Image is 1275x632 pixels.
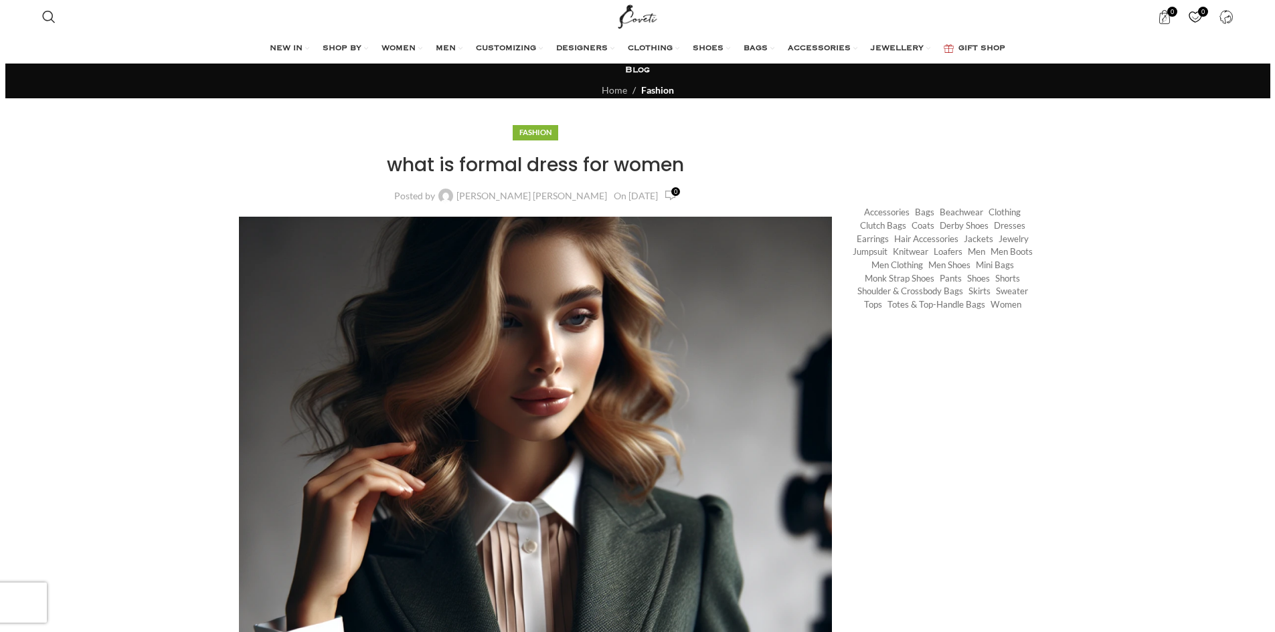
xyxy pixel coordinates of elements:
a: Men Shoes (1,372 items) [928,259,970,272]
a: NEW IN [270,35,309,62]
h3: Blog [625,64,650,76]
a: Sweater (220 items) [996,285,1028,298]
div: My Wishlist [1181,3,1209,30]
a: Coats (381 items) [912,219,934,232]
span: JEWELLERY [871,43,924,54]
a: Pants (1,296 items) [940,272,962,285]
a: Women (20,972 items) [991,298,1021,311]
a: Site logo [615,10,660,21]
a: Clothing (17,713 items) [989,206,1021,219]
img: GiftBag [944,44,954,53]
div: Main navigation [35,35,1240,62]
a: Men (1,906 items) [968,245,985,258]
a: Beachwear (445 items) [940,206,983,219]
span: 0 [671,187,680,196]
h1: what is formal dress for women [239,152,833,178]
a: Loafers (193 items) [934,245,962,258]
a: Jewelry (409 items) [999,233,1029,245]
a: [PERSON_NAME] [PERSON_NAME] [456,191,607,201]
span: Posted by [394,191,435,201]
a: Skirts (987 items) [968,285,991,298]
span: SHOES [693,43,724,54]
a: Tops (2,801 items) [864,298,882,311]
a: GIFT SHOP [944,35,1005,62]
a: Men Boots (296 items) [991,245,1033,258]
a: Shoulder & Crossbody Bags (674 items) [857,285,963,298]
a: Jackets (1,126 items) [964,233,993,245]
a: SHOES [693,35,730,62]
span: NEW IN [270,43,303,54]
a: ACCESSORIES [788,35,857,62]
span: CUSTOMIZING [476,43,536,54]
span: ACCESSORIES [788,43,851,54]
a: DESIGNERS [556,35,614,62]
a: Clutch Bags (155 items) [860,219,906,232]
a: Home [602,84,627,96]
a: Accessories (745 items) [864,206,910,219]
span: WOMEN [381,43,416,54]
img: author-avatar [438,189,453,203]
span: GIFT SHOP [958,43,1005,54]
a: SHOP BY [323,35,368,62]
a: JEWELLERY [871,35,930,62]
a: BAGS [744,35,774,62]
span: 0 [1167,7,1177,17]
a: CUSTOMIZING [476,35,543,62]
span: 0 [1198,7,1208,17]
span: MEN [436,43,456,54]
a: Hair Accessories (245 items) [894,233,958,245]
span: CLOTHING [628,43,673,54]
a: MEN [436,35,462,62]
a: Earrings (185 items) [857,233,889,245]
span: BAGS [744,43,768,54]
span: SHOP BY [323,43,361,54]
a: 0 [1151,3,1178,30]
a: Knitwear (443 items) [893,245,928,258]
a: 0 [1181,3,1209,30]
a: Dresses (9,414 items) [994,219,1025,232]
a: Shoes (294 items) [967,272,990,285]
span: DESIGNERS [556,43,608,54]
a: Monk strap shoes (262 items) [865,272,934,285]
a: Bags (1,748 items) [915,206,934,219]
time: On [DATE] [614,190,658,201]
a: Fashion [519,128,551,136]
a: Derby shoes (233 items) [940,219,989,232]
a: Shorts (291 items) [995,272,1020,285]
a: Men Clothing (418 items) [871,259,923,272]
a: Jumpsuit (154 items) [853,245,887,258]
a: Search [35,3,62,30]
a: CLOTHING [628,35,679,62]
a: Fashion [641,84,674,96]
a: 0 [665,188,677,203]
a: Mini Bags (369 items) [976,259,1014,272]
a: Totes & Top-Handle Bags (361 items) [887,298,985,311]
a: WOMEN [381,35,422,62]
